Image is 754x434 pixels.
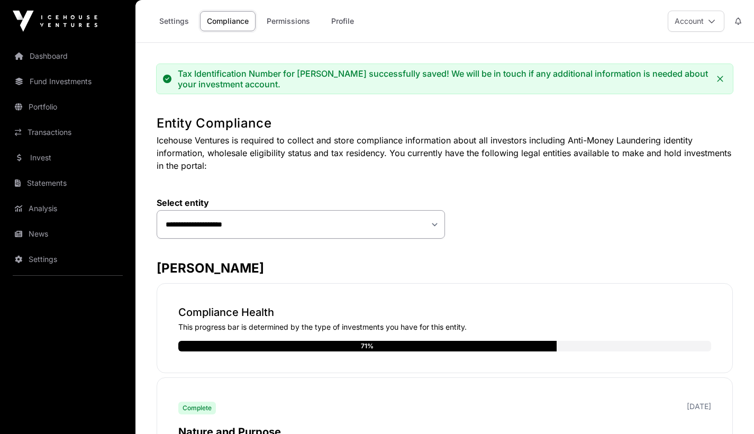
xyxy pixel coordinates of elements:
a: Fund Investments [8,70,127,93]
iframe: Chat Widget [701,383,754,434]
a: Permissions [260,11,317,31]
div: 71% [361,341,374,351]
a: Transactions [8,121,127,144]
img: Icehouse Ventures Logo [13,11,97,32]
span: Complete [183,404,212,412]
button: Close [714,71,726,86]
a: Portfolio [8,95,127,119]
a: Profile [321,11,364,31]
button: Account [668,11,724,32]
div: Tax Identification Number for [PERSON_NAME] successfully saved! We will be in touch if any additi... [178,68,710,89]
a: Analysis [8,197,127,220]
a: Invest [8,146,127,169]
p: Icehouse Ventures is required to collect and store compliance information about all investors inc... [157,134,733,172]
a: Settings [152,11,196,31]
a: Dashboard [8,44,127,68]
a: Settings [8,248,127,271]
h3: [PERSON_NAME] [157,260,733,277]
label: Select entity [157,197,445,208]
p: This progress bar is determined by the type of investments you have for this entity. [178,322,711,332]
h1: Entity Compliance [157,115,733,132]
p: [DATE] [687,401,711,412]
p: Compliance Health [178,305,711,320]
a: Compliance [200,11,256,31]
a: Statements [8,171,127,195]
a: News [8,222,127,246]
